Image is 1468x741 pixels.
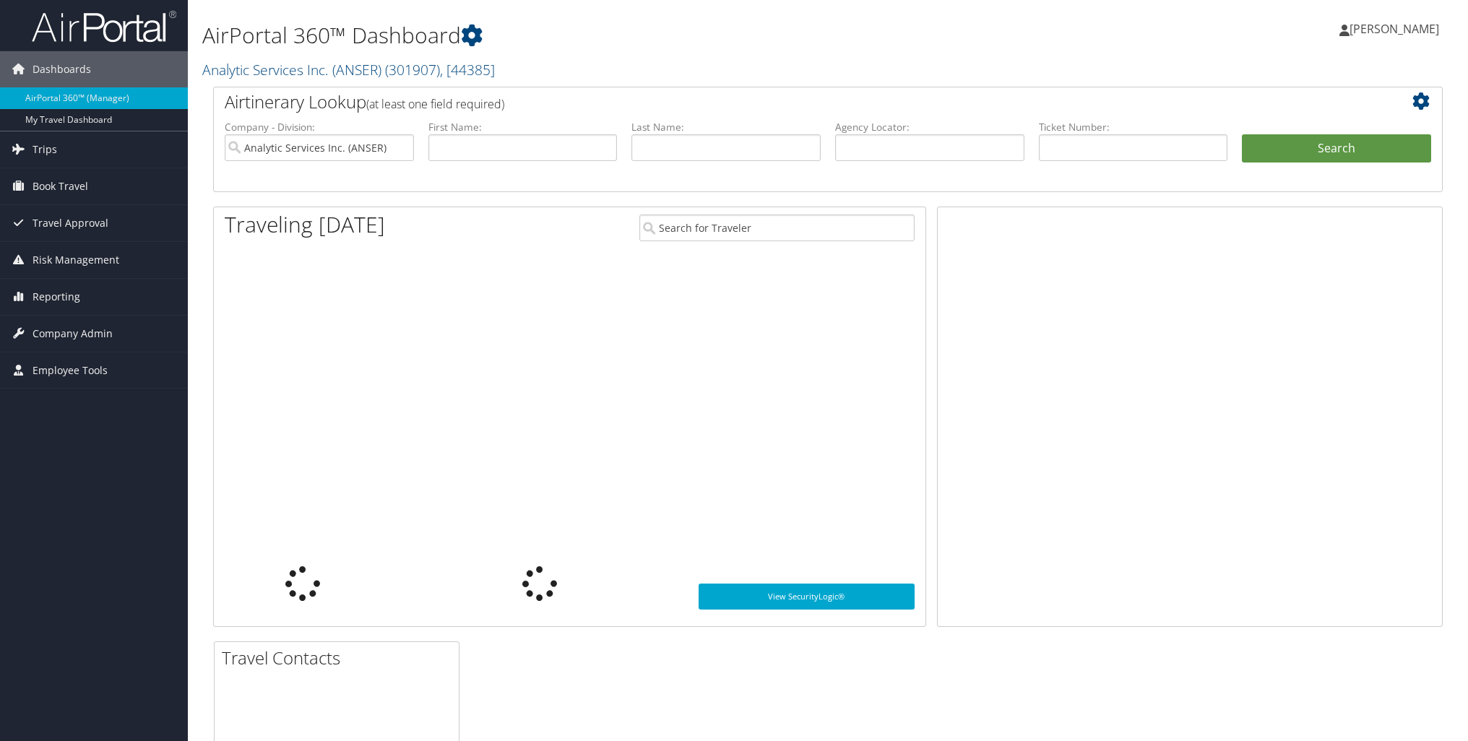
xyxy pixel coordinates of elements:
span: Company Admin [33,316,113,352]
h1: AirPortal 360™ Dashboard [202,20,1037,51]
span: Reporting [33,279,80,315]
label: Company - Division: [225,120,414,134]
input: Search for Traveler [639,214,914,241]
img: airportal-logo.png [32,9,176,43]
label: First Name: [428,120,618,134]
label: Ticket Number: [1039,120,1228,134]
a: View SecurityLogic® [699,584,914,610]
span: Dashboards [33,51,91,87]
span: Risk Management [33,242,119,278]
a: Analytic Services Inc. (ANSER) [202,60,495,79]
label: Last Name: [631,120,821,134]
h2: Airtinerary Lookup [225,90,1329,114]
span: Trips [33,131,57,168]
label: Agency Locator: [835,120,1024,134]
span: (at least one field required) [366,96,504,112]
span: Book Travel [33,168,88,204]
h2: Travel Contacts [222,646,459,670]
span: ( 301907 ) [385,60,440,79]
span: Travel Approval [33,205,108,241]
span: , [ 44385 ] [440,60,495,79]
span: [PERSON_NAME] [1350,21,1439,37]
a: [PERSON_NAME] [1339,7,1454,51]
h1: Traveling [DATE] [225,209,385,240]
button: Search [1242,134,1431,163]
span: Employee Tools [33,352,108,389]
